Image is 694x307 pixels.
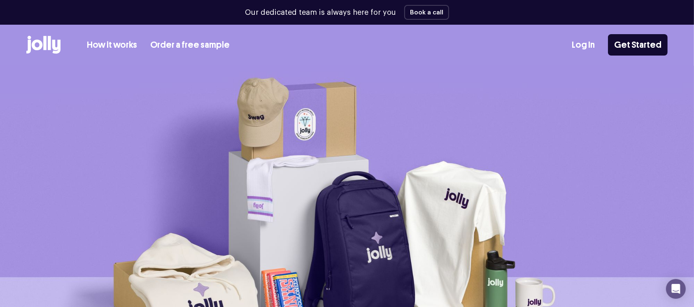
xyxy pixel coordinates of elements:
button: Book a call [404,5,449,20]
p: Our dedicated team is always here for you [245,7,396,18]
a: Get Started [608,34,668,56]
a: How it works [87,38,137,52]
a: Log In [572,38,595,52]
a: Order a free sample [150,38,230,52]
div: Open Intercom Messenger [666,279,686,299]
